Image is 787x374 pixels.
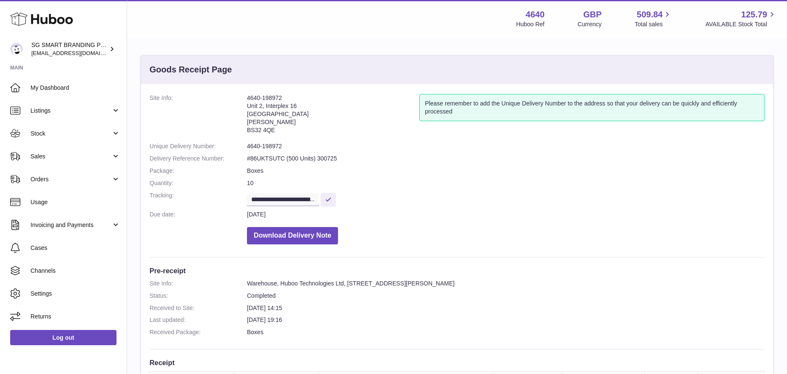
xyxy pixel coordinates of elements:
div: Please remember to add the Unique Delivery Number to the address so that your delivery can be qui... [419,94,765,121]
dt: Status: [150,292,247,300]
a: 509.84 Total sales [635,9,672,28]
dt: Unique Delivery Number: [150,142,247,150]
dd: Boxes [247,328,765,336]
dd: #86UKTSUTC (500 Units) 300725 [247,155,765,163]
h3: Pre-receipt [150,266,765,275]
a: Log out [10,330,116,345]
address: 4640-198972 Unit 2, Interplex 16 [GEOGRAPHIC_DATA] [PERSON_NAME] BS32 4QE [247,94,419,138]
dd: 10 [247,179,765,187]
img: uktopsmileshipping@gmail.com [10,43,23,55]
dd: [DATE] [247,211,765,219]
span: Orders [30,175,111,183]
dt: Quantity: [150,179,247,187]
span: Listings [30,107,111,115]
h3: Receipt [150,358,765,367]
dd: Warehouse, Huboo Technologies Ltd, [STREET_ADDRESS][PERSON_NAME] [247,280,765,288]
dt: Package: [150,167,247,175]
a: 125.79 AVAILABLE Stock Total [705,9,777,28]
span: Cases [30,244,120,252]
span: 125.79 [741,9,767,20]
dd: [DATE] 14:15 [247,304,765,312]
dt: Due date: [150,211,247,219]
dt: Received Package: [150,328,247,336]
span: My Dashboard [30,84,120,92]
dd: Completed [247,292,765,300]
dd: [DATE] 19:16 [247,316,765,324]
h3: Goods Receipt Page [150,64,232,75]
span: Invoicing and Payments [30,221,111,229]
strong: GBP [583,9,601,20]
span: Usage [30,198,120,206]
dd: Boxes [247,167,765,175]
dt: Delivery Reference Number: [150,155,247,163]
dt: Last updated: [150,316,247,324]
div: Huboo Ref [516,20,545,28]
div: SG SMART BRANDING PTE. LTD. [31,41,108,57]
span: [EMAIL_ADDRESS][DOMAIN_NAME] [31,50,125,56]
span: Returns [30,313,120,321]
span: Settings [30,290,120,298]
button: Download Delivery Note [247,227,338,244]
span: Stock [30,130,111,138]
span: Sales [30,152,111,161]
span: Total sales [635,20,672,28]
dt: Site Info: [150,94,247,138]
div: Currency [578,20,602,28]
span: 509.84 [637,9,662,20]
strong: 4640 [526,9,545,20]
dt: Received to Site: [150,304,247,312]
dt: Tracking: [150,191,247,206]
dt: Site Info: [150,280,247,288]
span: AVAILABLE Stock Total [705,20,777,28]
span: Channels [30,267,120,275]
dd: 4640-198972 [247,142,765,150]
